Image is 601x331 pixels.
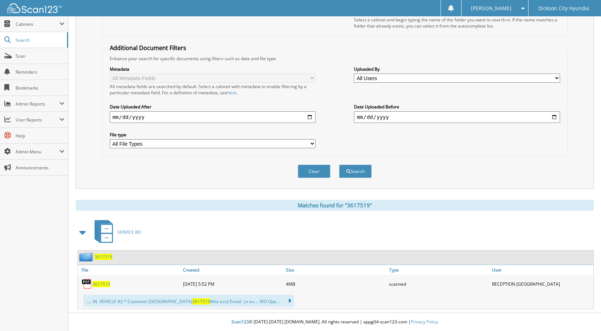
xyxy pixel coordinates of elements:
[411,319,438,325] a: Privacy Policy
[538,6,589,11] span: Dickson City Hyundai
[354,17,560,29] div: Select a cabinet and begin typing the name of the folder you want to search in. If the name match...
[16,53,64,59] span: Scan
[181,265,284,275] a: Created
[16,149,59,155] span: Admin Menu
[387,277,491,291] div: scanned
[298,165,330,178] button: Clear
[354,66,560,72] label: Uploaded By
[16,37,63,43] span: Search
[192,298,210,305] span: 3617519
[339,165,372,178] button: Search
[16,69,64,75] span: Reminders
[76,200,594,211] div: Matches found for "3617519"
[471,6,512,11] span: [PERSON_NAME]
[110,111,316,123] input: start
[16,165,64,171] span: Announcements
[231,319,249,325] span: Scan123
[16,117,59,123] span: User Reports
[106,55,564,62] div: Enhance your search for specific documents using filters such as date and file type.
[83,295,294,307] div: ..... IN. VEHICLE #2 * Customer [GEOGRAPHIC_DATA] Miia eco) Email: |e eu ... R/O Ope...
[387,265,491,275] a: Type
[117,229,141,235] span: SERVICE RO
[354,111,560,123] input: end
[284,277,387,291] div: 4MB
[79,252,95,261] img: folder2.png
[490,265,593,275] a: User
[490,277,593,291] div: RECEPTION [GEOGRAPHIC_DATA]
[16,85,64,91] span: Bookmarks
[110,104,316,110] label: Date Uploaded After
[68,313,601,331] div: © [DATE]-[DATE] [DOMAIN_NAME]. All rights reserved | appg04-scan123-com |
[181,277,284,291] div: [DATE] 5:52 PM
[110,66,316,72] label: Metadata
[106,44,190,52] legend: Additional Document Filters
[284,265,387,275] a: Size
[227,90,237,96] a: here
[16,133,64,139] span: Help
[82,278,92,289] img: PDF.png
[92,281,110,287] a: 3617519
[78,265,181,275] a: File
[95,254,112,260] a: 3617519
[90,218,141,247] a: SERVICE RO
[16,21,59,27] span: Cabinets
[110,132,316,138] label: File type
[565,296,601,331] iframe: Chat Widget
[16,101,59,107] span: Admin Reports
[354,104,560,110] label: Date Uploaded Before
[110,83,316,96] div: All metadata fields are searched by default. Select a cabinet with metadata to enable filtering b...
[7,3,62,13] img: scan123-logo-white.svg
